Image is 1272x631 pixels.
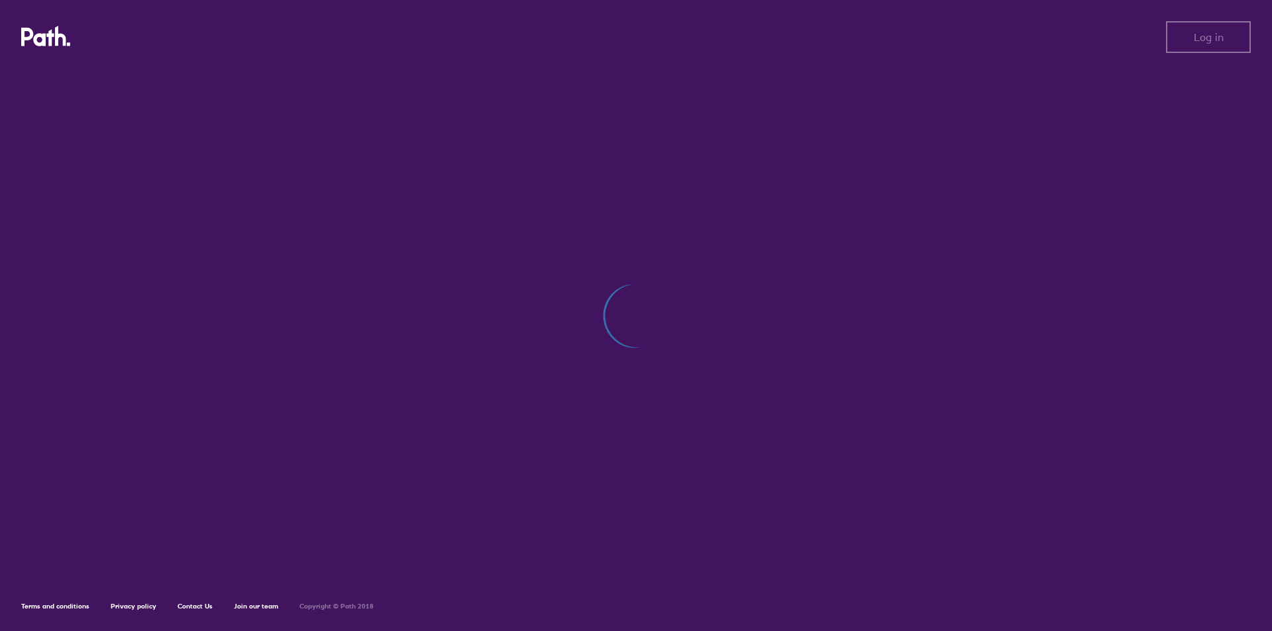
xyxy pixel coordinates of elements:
a: Privacy policy [111,602,156,610]
span: Log in [1194,31,1224,43]
a: Contact Us [178,602,213,610]
h6: Copyright © Path 2018 [299,603,374,610]
button: Log in [1166,21,1251,53]
a: Terms and conditions [21,602,89,610]
a: Join our team [234,602,278,610]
